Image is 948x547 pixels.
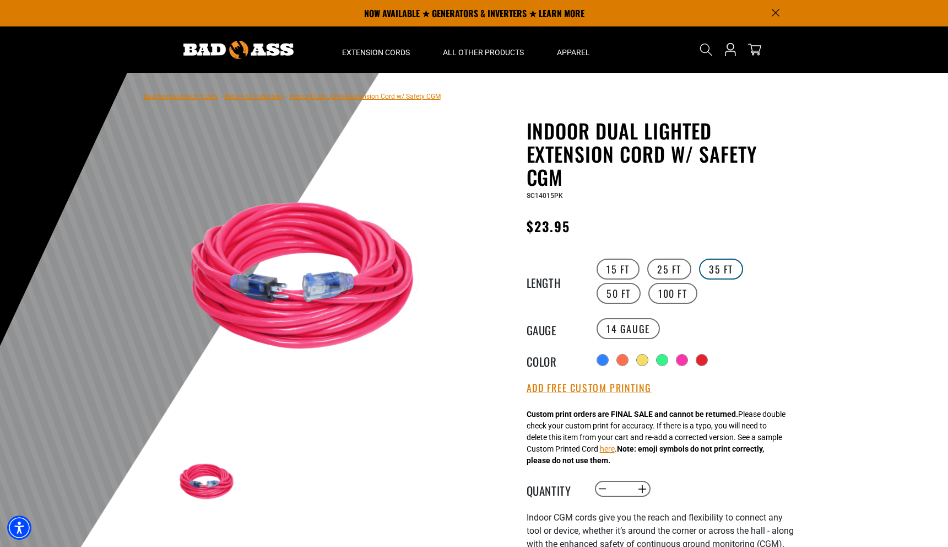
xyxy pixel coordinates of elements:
[527,410,738,419] strong: Custom print orders are FINAL SALE and cannot be returned.
[527,444,764,465] strong: Note: emoji symbols do not print correctly, please do not use them.
[527,216,570,236] span: $23.95
[183,41,294,59] img: Bad Ass Extension Cords
[527,409,786,466] div: Please double check your custom print for accuracy. If there is a typo, you will need to delete t...
[176,451,240,514] img: pink
[7,516,31,540] div: Accessibility Menu
[557,47,590,57] span: Apparel
[342,47,410,57] span: Extension Cords
[326,26,426,73] summary: Extension Cords
[220,93,223,100] span: ›
[600,443,615,455] button: here
[144,93,218,100] a: Bad Ass Extension Cords
[527,353,582,367] legend: Color
[426,26,540,73] summary: All Other Products
[527,482,582,496] label: Quantity
[443,47,524,57] span: All Other Products
[290,93,441,100] span: Indoor Dual Lighted Extension Cord w/ Safety CGM
[527,192,563,200] span: SC14015PK
[648,283,697,304] label: 100 FT
[225,93,283,100] a: Return to Collection
[285,93,288,100] span: ›
[527,321,582,336] legend: Gauge
[540,26,606,73] summary: Apparel
[144,89,441,103] nav: breadcrumbs
[597,318,660,339] label: 14 Gauge
[697,41,715,58] summary: Search
[722,26,739,73] a: Open this option
[176,147,442,413] img: pink
[597,283,641,304] label: 50 FT
[746,43,763,56] a: cart
[527,274,582,288] legend: Length
[527,382,652,394] button: Add Free Custom Printing
[699,259,743,280] label: 35 FT
[527,119,797,189] h1: Indoor Dual Lighted Extension Cord w/ Safety CGM
[647,259,691,280] label: 25 FT
[597,259,640,280] label: 15 FT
